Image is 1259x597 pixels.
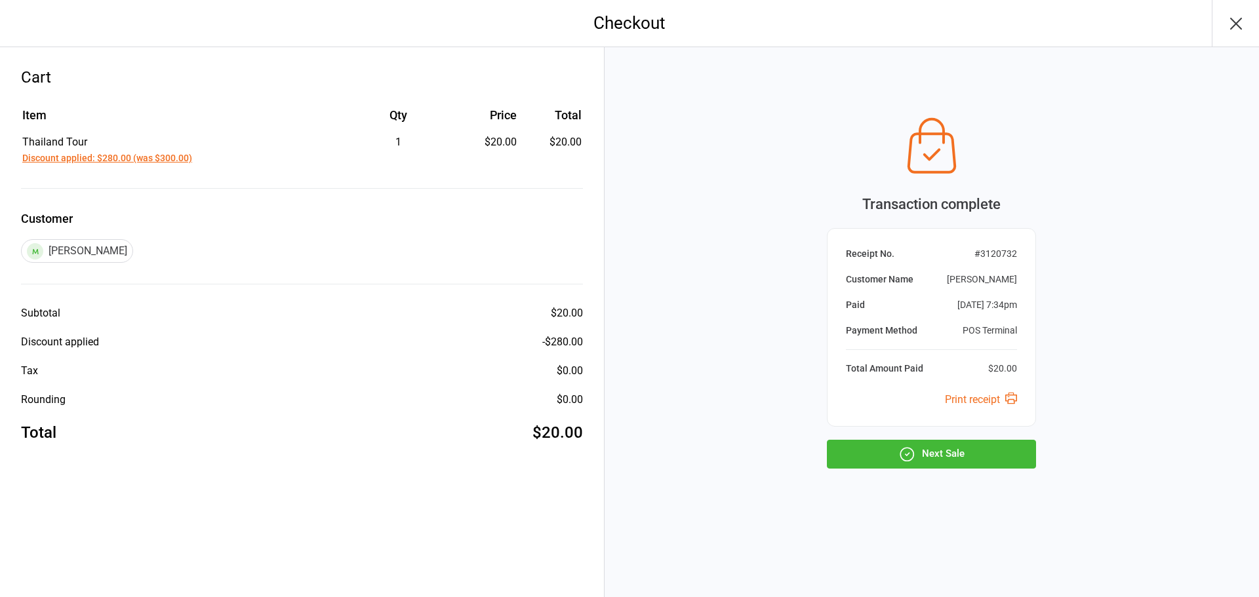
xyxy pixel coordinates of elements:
div: Price [454,106,517,124]
div: Rounding [21,392,66,408]
div: [DATE] 7:34pm [957,298,1017,312]
button: Next Sale [827,440,1036,469]
td: $20.00 [522,134,581,166]
div: Subtotal [21,305,60,321]
div: [PERSON_NAME] [21,239,133,263]
div: $0.00 [557,363,583,379]
div: Payment Method [846,324,917,337]
div: $20.00 [532,421,583,444]
div: [PERSON_NAME] [947,273,1017,286]
div: $20.00 [551,305,583,321]
div: Receipt No. [846,247,894,261]
span: Thailand Tour [22,136,87,148]
div: 1 [344,134,453,150]
button: Discount applied: $280.00 (was $300.00) [22,151,192,165]
div: $20.00 [454,134,517,150]
th: Item [22,106,343,133]
a: Print receipt [945,393,1017,406]
div: Transaction complete [827,193,1036,215]
div: Tax [21,363,38,379]
div: Discount applied [21,334,99,350]
div: $20.00 [988,362,1017,376]
div: Total Amount Paid [846,362,923,376]
th: Qty [344,106,453,133]
div: Paid [846,298,865,312]
div: # 3120732 [974,247,1017,261]
label: Customer [21,210,583,227]
div: Cart [21,66,583,89]
div: - $280.00 [542,334,583,350]
th: Total [522,106,581,133]
div: $0.00 [557,392,583,408]
div: Customer Name [846,273,913,286]
div: POS Terminal [963,324,1017,337]
div: Total [21,421,56,444]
